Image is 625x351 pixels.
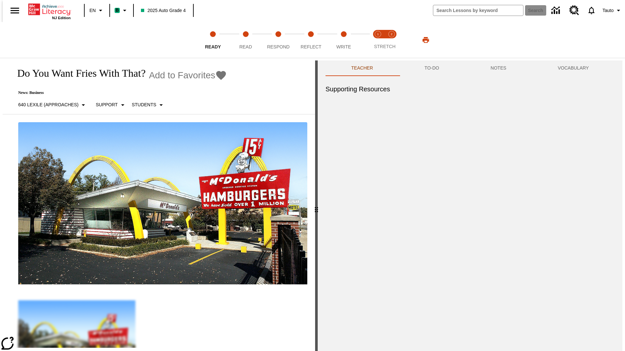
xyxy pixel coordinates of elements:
button: Boost Class color is mint green. Change class color [112,5,131,16]
span: Tauto [603,7,614,14]
a: Data Center [548,2,565,19]
button: Ready step 1 of 5 [194,22,232,58]
h6: Supporting Resources [326,84,615,94]
button: Stretch Read step 1 of 2 [368,22,387,58]
span: STRETCH [374,44,396,49]
span: Write [336,44,351,49]
button: VOCABULARY [532,60,615,76]
div: Press Enter or Spacebar and then press right and left arrow keys to move the slider [315,60,318,351]
button: Print [415,34,436,46]
span: 2025 Auto Grade 4 [141,7,186,14]
input: search field [433,5,523,16]
p: 640 Lexile (Approaches) [18,101,78,108]
text: 1 [377,32,379,36]
button: TO-DO [399,60,465,76]
button: Select Student [129,99,168,111]
div: Instructional Panel Tabs [326,60,615,76]
button: Scaffolds, Support [93,99,129,111]
span: Respond [267,44,289,49]
div: reading [3,60,315,348]
button: Read step 2 of 5 [227,22,264,58]
span: Read [239,44,252,49]
p: Support [96,101,118,108]
a: Resource Center, Will open in new tab [565,2,583,19]
p: News: Business [10,90,227,95]
button: Respond step 3 of 5 [259,22,297,58]
button: Stretch Respond step 2 of 2 [382,22,401,58]
span: Ready [205,44,221,49]
span: B [116,6,119,14]
button: Teacher [326,60,399,76]
span: Reflect [301,44,322,49]
span: EN [90,7,96,14]
span: NJ Edition [52,16,71,20]
text: 2 [391,32,392,36]
button: Add to Favorites - Do You Want Fries With That? [149,70,227,81]
div: Home [28,2,71,20]
button: Profile/Settings [600,5,625,16]
h1: Do You Want Fries With That? [10,67,146,79]
div: activity [318,60,622,351]
button: Language: EN, Select a language [87,5,107,16]
a: Notifications [583,2,600,19]
img: One of the first McDonald's stores, with the iconic red sign and golden arches. [18,122,307,285]
button: Write step 5 of 5 [325,22,363,58]
p: Students [132,101,156,108]
span: Add to Favorites [149,70,215,81]
button: NOTES [465,60,532,76]
button: Select Lexile, 640 Lexile (Approaches) [16,99,90,111]
button: Reflect step 4 of 5 [292,22,330,58]
button: Open side menu [5,1,24,20]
